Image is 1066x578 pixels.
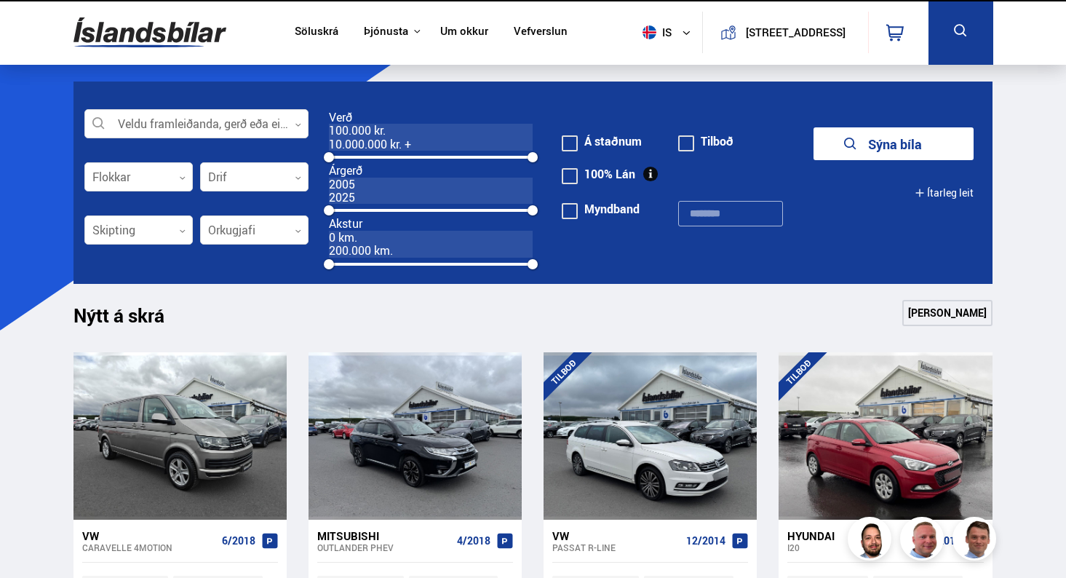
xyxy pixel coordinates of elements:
div: VW [552,529,680,542]
img: FbJEzSuNWCJXmdc-.webp [955,519,998,563]
a: [PERSON_NAME] [902,300,993,326]
span: + [405,136,411,152]
a: Um okkur [440,25,488,40]
span: 4/2018 [457,535,490,547]
div: Akstur [329,217,533,230]
span: 6/2018 [222,535,255,547]
div: Árgerð [329,164,533,177]
div: Caravelle 4MOTION [82,542,216,553]
button: [STREET_ADDRESS] [742,26,849,39]
a: Vefverslun [514,25,568,40]
span: kr. [390,136,402,152]
label: Myndband [562,203,640,215]
span: km. [338,229,357,245]
button: Þjónusta [364,25,408,39]
div: Verð [329,111,533,124]
button: is [637,11,702,54]
label: Á staðnum [562,135,642,147]
div: Outlander PHEV [317,542,451,553]
span: is [637,25,673,39]
a: [STREET_ADDRESS] [711,12,859,53]
span: 200.000 [329,242,371,258]
span: km. [374,242,393,258]
img: nhp88E3Fdnt1Opn2.png [850,519,894,563]
span: 0 [329,229,335,245]
span: 2025 [329,189,355,205]
div: Passat R-LINE [552,542,680,553]
div: VW [82,529,216,542]
img: siFngHWaQ9KaOqBr.png [902,519,946,563]
label: 100% Lán [562,168,635,180]
div: i20 [787,542,921,553]
span: 10.000.000 [329,136,387,152]
img: G0Ugv5HjCgRt.svg [73,9,226,56]
a: Söluskrá [295,25,338,40]
div: Hyundai [787,529,921,542]
img: svg+xml;base64,PHN2ZyB4bWxucz0iaHR0cDovL3d3dy53My5vcmcvMjAwMC9zdmciIHdpZHRoPSI1MTIiIGhlaWdodD0iNT... [643,25,656,39]
span: 12/2014 [686,535,725,547]
button: Sýna bíla [814,127,974,160]
div: Mitsubishi [317,529,451,542]
span: kr. [374,122,386,138]
span: 2005 [329,176,355,192]
button: Ítarleg leit [915,176,974,209]
span: 100.000 [329,122,371,138]
h1: Nýtt á skrá [73,304,190,335]
label: Tilboð [678,135,733,147]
